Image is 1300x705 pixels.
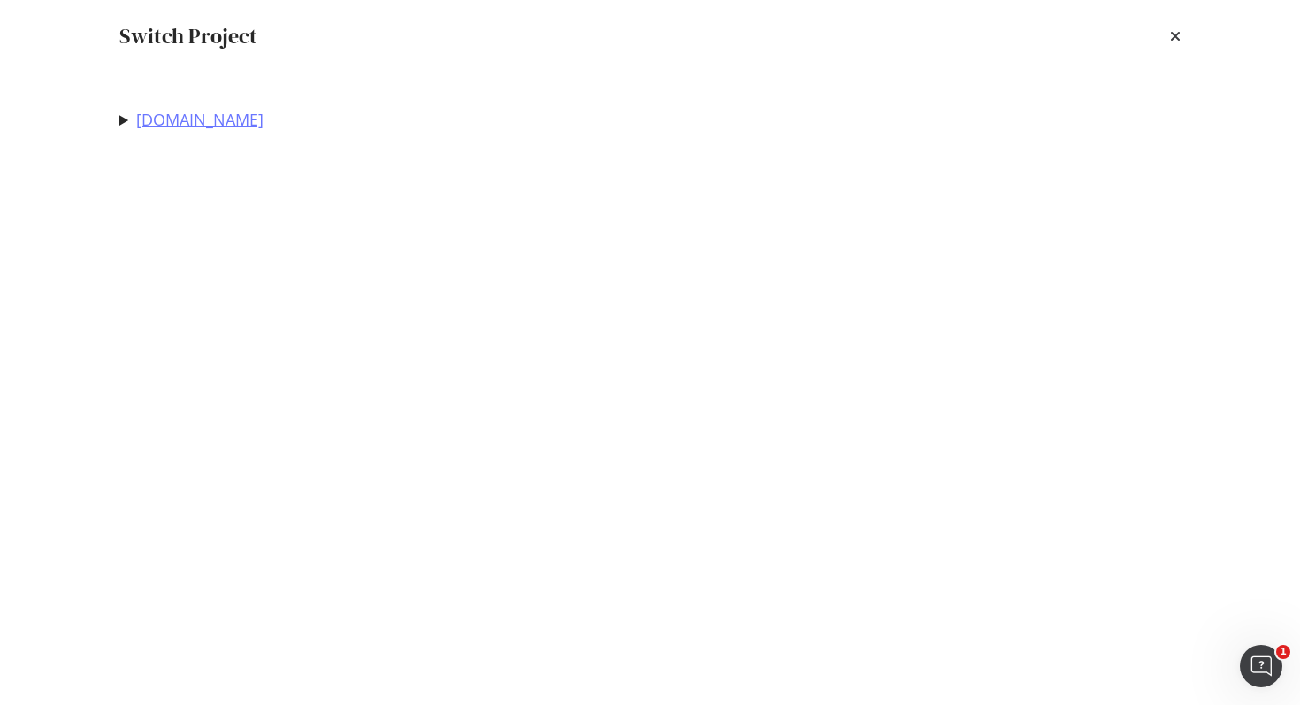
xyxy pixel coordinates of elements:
summary: [DOMAIN_NAME] [119,109,264,132]
iframe: Intercom live chat [1240,645,1282,687]
div: Switch Project [119,21,257,51]
div: times [1170,21,1181,51]
a: [DOMAIN_NAME] [136,111,264,129]
span: 1 [1276,645,1290,659]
